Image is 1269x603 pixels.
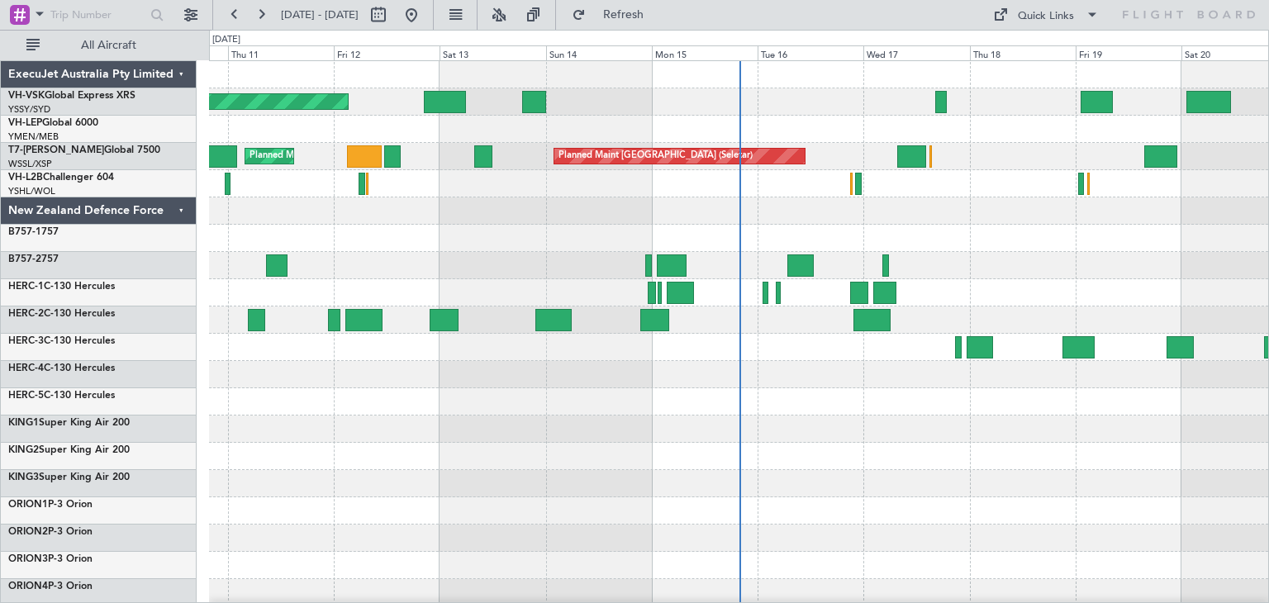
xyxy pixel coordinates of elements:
[8,336,115,346] a: HERC-3C-130 Hercules
[8,173,43,183] span: VH-L2B
[558,144,753,169] div: Planned Maint [GEOGRAPHIC_DATA] (Seletar)
[8,185,55,197] a: YSHL/WOL
[8,363,115,373] a: HERC-4C-130 Hercules
[1018,8,1074,25] div: Quick Links
[8,554,93,564] a: ORION3P-3 Orion
[8,145,104,155] span: T7-[PERSON_NAME]
[8,445,130,455] a: KING2Super King Air 200
[8,527,48,537] span: ORION2
[8,282,115,292] a: HERC-1C-130 Hercules
[8,145,160,155] a: T7-[PERSON_NAME]Global 7500
[8,131,59,143] a: YMEN/MEB
[8,309,44,319] span: HERC-2
[589,9,658,21] span: Refresh
[43,40,174,51] span: All Aircraft
[8,91,45,101] span: VH-VSK
[758,45,863,60] div: Tue 16
[1076,45,1181,60] div: Fri 19
[8,254,41,264] span: B757-2
[8,554,48,564] span: ORION3
[212,33,240,47] div: [DATE]
[8,472,39,482] span: KING3
[8,103,50,116] a: YSSY/SYD
[652,45,758,60] div: Mon 15
[8,391,115,401] a: HERC-5C-130 Hercules
[8,500,48,510] span: ORION1
[8,227,59,237] a: B757-1757
[8,445,39,455] span: KING2
[8,336,44,346] span: HERC-3
[8,91,135,101] a: VH-VSKGlobal Express XRS
[8,582,48,591] span: ORION4
[970,45,1076,60] div: Thu 18
[8,158,52,170] a: WSSL/XSP
[228,45,334,60] div: Thu 11
[8,391,44,401] span: HERC-5
[8,118,98,128] a: VH-LEPGlobal 6000
[8,500,93,510] a: ORION1P-3 Orion
[8,418,39,428] span: KING1
[8,527,93,537] a: ORION2P-3 Orion
[281,7,359,22] span: [DATE] - [DATE]
[440,45,545,60] div: Sat 13
[50,2,145,27] input: Trip Number
[18,32,179,59] button: All Aircraft
[8,227,41,237] span: B757-1
[8,418,130,428] a: KING1Super King Air 200
[8,309,115,319] a: HERC-2C-130 Hercules
[564,2,663,28] button: Refresh
[8,472,130,482] a: KING3Super King Air 200
[546,45,652,60] div: Sun 14
[334,45,440,60] div: Fri 12
[8,582,93,591] a: ORION4P-3 Orion
[8,118,42,128] span: VH-LEP
[863,45,969,60] div: Wed 17
[250,144,412,169] div: Planned Maint Dubai (Al Maktoum Intl)
[985,2,1107,28] button: Quick Links
[8,282,44,292] span: HERC-1
[8,173,114,183] a: VH-L2BChallenger 604
[8,254,59,264] a: B757-2757
[8,363,44,373] span: HERC-4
